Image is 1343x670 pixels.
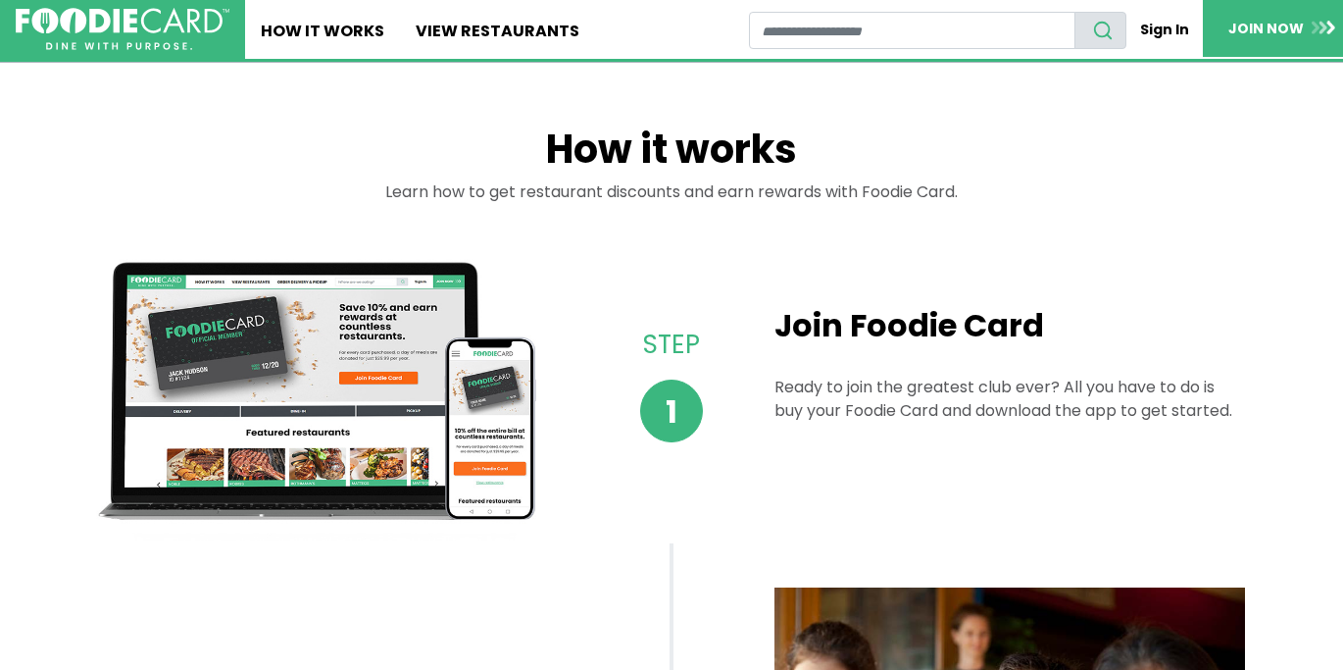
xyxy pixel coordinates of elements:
a: Sign In [1126,12,1203,48]
span: 1 [640,380,703,442]
p: Step [621,326,723,364]
div: Learn how to get restaurant discounts and earn rewards with Foodie Card. [83,180,1260,228]
button: search [1074,12,1126,49]
input: restaurant search [749,12,1075,49]
h2: Join Foodie Card [774,307,1245,344]
img: FoodieCard; Eat, Drink, Save, Donate [16,8,229,51]
h1: How it works [83,126,1260,180]
p: Ready to join the greatest club ever? All you have to do is buy your Foodie Card and download the... [774,376,1245,423]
